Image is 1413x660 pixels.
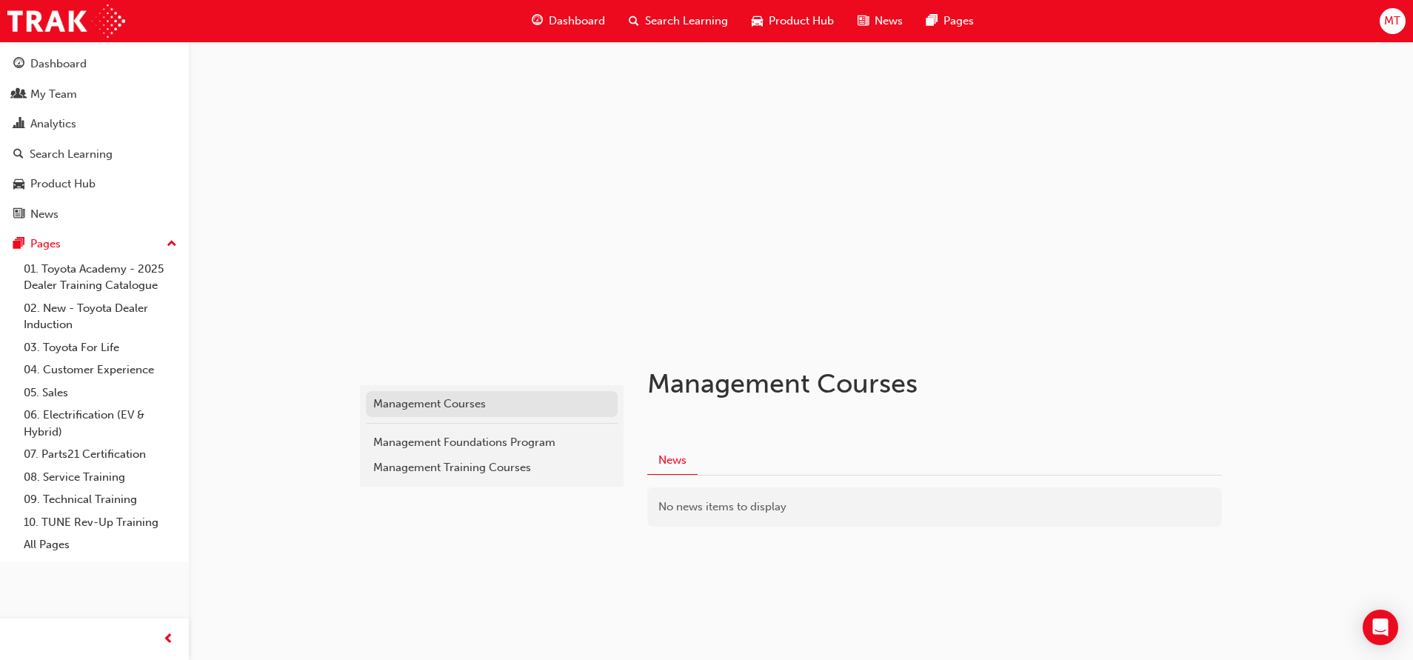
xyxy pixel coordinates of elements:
a: Product Hub [6,170,183,198]
a: search-iconSearch Learning [617,6,740,36]
div: Management Courses [373,396,610,413]
div: Open Intercom Messenger [1363,610,1398,645]
span: car-icon [752,12,763,30]
div: Search Learning [30,146,113,163]
a: Dashboard [6,50,183,78]
div: My Team [30,86,77,103]
a: guage-iconDashboard [520,6,617,36]
span: pages-icon [13,238,24,251]
a: 03. Toyota For Life [18,336,183,359]
button: Pages [6,230,183,258]
span: pages-icon [926,12,938,30]
a: pages-iconPages [915,6,986,36]
a: car-iconProduct Hub [740,6,846,36]
a: 09. Technical Training [18,488,183,511]
span: guage-icon [13,58,24,71]
a: news-iconNews [846,6,915,36]
span: car-icon [13,178,24,191]
div: Product Hub [30,176,96,193]
span: people-icon [13,88,24,101]
a: 02. New - Toyota Dealer Induction [18,297,183,336]
a: 07. Parts21 Certification [18,443,183,466]
a: All Pages [18,533,183,556]
span: guage-icon [532,12,543,30]
span: news-icon [858,12,869,30]
div: News [30,206,59,223]
a: Search Learning [6,141,183,168]
span: Pages [943,13,974,30]
span: News [875,13,903,30]
span: search-icon [13,148,24,161]
button: News [647,447,698,476]
a: Analytics [6,110,183,138]
span: MT [1384,13,1400,30]
div: Management Foundations Program [373,434,610,451]
a: 06. Electrification (EV & Hybrid) [18,404,183,443]
button: DashboardMy TeamAnalyticsSearch LearningProduct HubNews [6,47,183,230]
span: up-icon [167,235,177,254]
button: MT [1380,8,1406,34]
div: Analytics [30,116,76,133]
a: Management Courses [366,391,618,417]
div: Pages [30,236,61,253]
a: 01. Toyota Academy - 2025 Dealer Training Catalogue [18,258,183,297]
a: 08. Service Training [18,466,183,489]
a: News [6,201,183,228]
span: prev-icon [163,630,174,649]
span: news-icon [13,208,24,221]
div: Management Training Courses [373,459,610,476]
div: Dashboard [30,56,87,73]
a: Management Foundations Program [366,430,618,456]
a: Management Training Courses [366,455,618,481]
a: 05. Sales [18,381,183,404]
span: Search Learning [645,13,728,30]
span: chart-icon [13,118,24,131]
a: My Team [6,81,183,108]
h1: Management Courses [647,367,1133,400]
span: search-icon [629,12,639,30]
a: 04. Customer Experience [18,359,183,381]
a: 10. TUNE Rev-Up Training [18,511,183,534]
img: Trak [7,4,125,38]
span: Dashboard [549,13,605,30]
div: No news items to display [647,487,1222,527]
span: Product Hub [769,13,834,30]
